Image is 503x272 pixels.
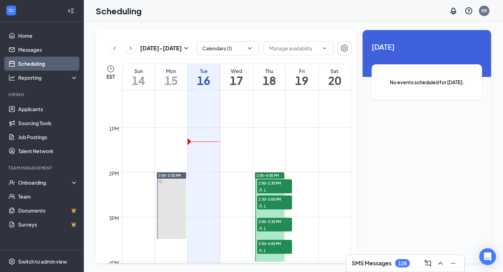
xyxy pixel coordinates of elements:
span: 2:30-3:00 PM [257,195,292,202]
div: 2pm [108,170,121,177]
a: September 19, 2025 [286,64,318,90]
svg: UserCheck [8,179,15,186]
a: September 20, 2025 [319,64,351,90]
span: 3:30-4:00 PM [257,240,292,247]
a: Home [18,29,78,43]
h3: [DATE] - [DATE] [140,44,182,52]
svg: ChevronRight [127,44,134,52]
div: 1pm [108,125,121,133]
h1: 19 [286,74,318,86]
svg: ChevronLeft [111,44,118,52]
a: September 14, 2025 [122,64,154,90]
a: SurveysCrown [18,217,78,231]
h1: 17 [220,74,253,86]
div: Sat [319,67,351,74]
span: EST [107,73,115,80]
svg: Sync [159,180,162,183]
a: September 16, 2025 [188,64,220,90]
a: September 15, 2025 [155,64,187,90]
a: Sourcing Tools [18,116,78,130]
div: Mon [155,67,187,74]
svg: User [258,227,263,231]
div: Switch to admin view [18,258,67,265]
button: ChevronRight [125,43,136,53]
svg: Settings [340,44,349,52]
a: Messages [18,43,78,57]
h3: SMS Messages [352,259,392,267]
div: Team Management [8,165,76,171]
a: September 18, 2025 [253,64,285,90]
svg: ChevronDown [322,45,327,51]
svg: WorkstreamLogo [8,7,15,14]
button: Minimize [447,258,459,269]
svg: ChevronDown [246,45,253,52]
button: ChevronUp [435,258,446,269]
a: Talent Network [18,144,78,158]
a: Team [18,189,78,203]
h1: Scheduling [96,5,142,17]
span: No events scheduled for [DATE]. [386,78,468,86]
h1: 20 [319,74,351,86]
input: Manage availability [269,44,319,52]
svg: ChevronUp [436,259,445,267]
div: Open Intercom Messenger [479,248,496,265]
div: 128 [398,260,407,266]
div: Tue [188,67,220,74]
button: ChevronLeft [109,43,120,53]
div: Onboarding [18,179,72,186]
span: 1 [264,204,266,209]
a: DocumentsCrown [18,203,78,217]
div: Thu [253,67,285,74]
svg: ComposeMessage [424,259,432,267]
div: Fri [286,67,318,74]
span: 1 [264,248,266,253]
div: Sun [122,67,154,74]
div: Hiring [8,92,76,98]
button: ComposeMessage [422,258,433,269]
svg: SmallChevronDown [182,44,190,52]
svg: User [258,249,263,253]
a: Applicants [18,102,78,116]
div: 3pm [108,214,121,222]
button: Calendars (1)ChevronDown [196,41,259,55]
span: [DATE] [372,41,482,52]
div: Reporting [18,74,78,81]
a: Job Postings [18,130,78,144]
span: 2:00-2:30 PM [257,179,292,186]
span: 1 [264,226,266,231]
svg: Analysis [8,74,15,81]
svg: Clock [107,65,115,73]
a: September 17, 2025 [220,64,253,90]
h1: 15 [155,74,187,86]
h1: 14 [122,74,154,86]
div: RB [481,8,487,14]
svg: Notifications [449,7,458,15]
h1: 16 [188,74,220,86]
a: Scheduling [18,57,78,71]
h1: 18 [253,74,285,86]
svg: Settings [8,258,15,265]
span: 3:00-3:30 PM [257,218,292,225]
div: Wed [220,67,253,74]
span: 1 [264,188,266,193]
div: 4pm [108,259,121,267]
button: Settings [337,41,351,55]
svg: User [258,204,263,208]
span: 2:00-4:00 PM [256,173,279,178]
span: 2:00-3:30 PM [158,173,181,178]
svg: Minimize [449,259,457,267]
svg: QuestionInfo [465,7,473,15]
svg: Collapse [67,7,74,14]
svg: User [258,188,263,192]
